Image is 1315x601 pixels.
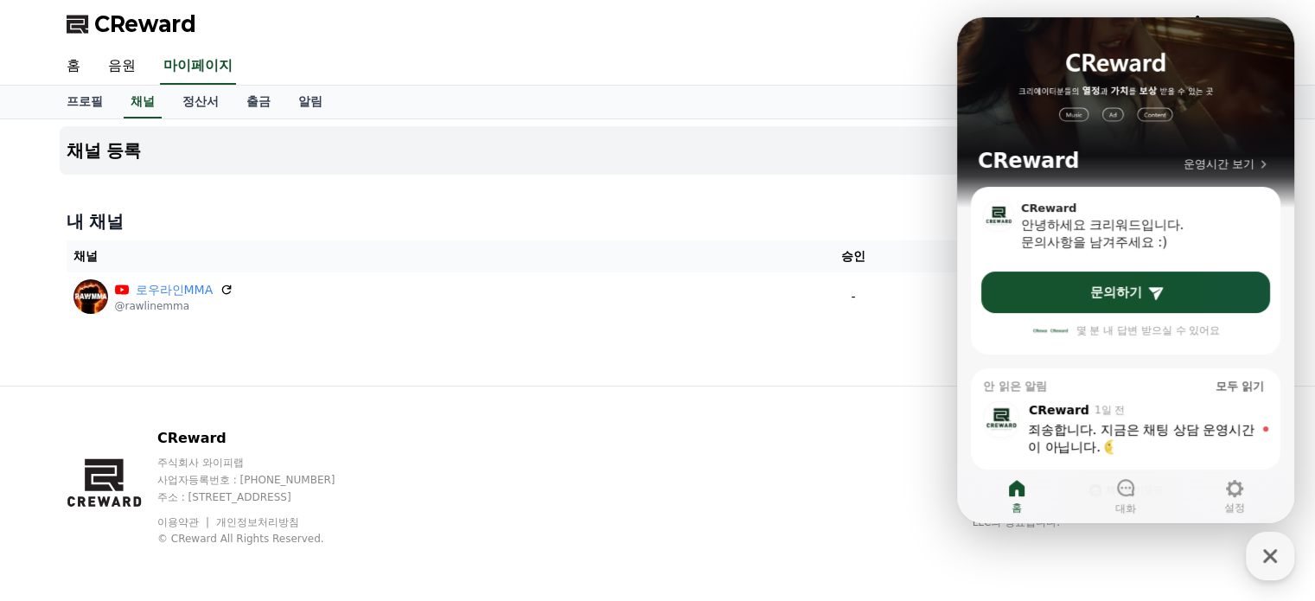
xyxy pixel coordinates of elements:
a: 이용약관 [157,516,212,528]
p: @rawlinemma [115,299,234,313]
span: CReward [94,10,196,38]
th: 승인 [776,240,930,272]
a: 채널 [124,86,162,118]
a: 마이페이지 [160,48,236,85]
p: CReward [157,428,368,449]
a: CReward [67,10,196,38]
a: 출금 [233,86,284,118]
a: 프로필 [53,86,117,118]
iframe: Channel chat [957,17,1294,523]
a: 음원 [94,48,150,85]
h4: 채널 등록 [67,141,142,160]
p: 주식회사 와이피랩 [157,456,368,470]
a: 정산서 [169,86,233,118]
th: 채널 [67,240,776,272]
p: - [782,288,923,306]
img: 로우라인MMA [73,279,108,314]
a: 로우라인MMA [136,281,214,299]
th: 상태 [930,240,1248,272]
p: © CReward All Rights Reserved. [157,532,368,546]
h4: 내 채널 [67,209,1249,233]
p: 주소 : [STREET_ADDRESS] [157,490,368,504]
p: 사업자등록번호 : [PHONE_NUMBER] [157,473,368,487]
button: 채널 등록 [60,126,1256,175]
a: 개인정보처리방침 [216,516,299,528]
a: 홈 [53,48,94,85]
a: 알림 [284,86,336,118]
